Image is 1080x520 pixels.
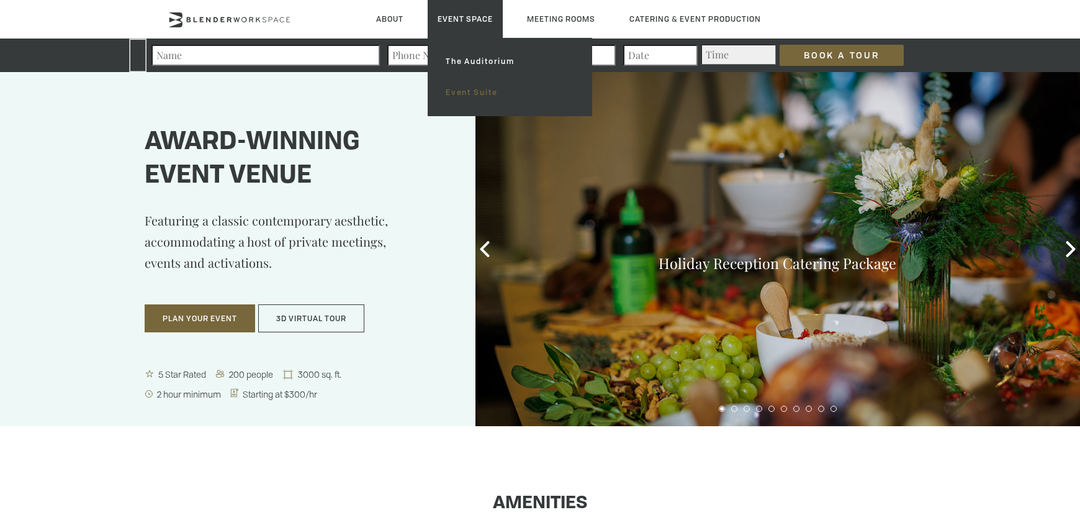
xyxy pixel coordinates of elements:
[145,210,413,292] p: Featuring a classic contemporary aesthetic, accommodating a host of private meetings, events and ...
[156,368,210,380] span: 5 Star Rated
[151,45,380,66] input: Name
[387,45,616,66] input: Phone Number
[145,304,255,333] button: Plan Your Event
[168,494,912,514] h1: Amenities
[227,368,277,380] span: 200 people
[623,45,698,66] input: Date
[145,126,413,193] h1: Award-winning event venue
[436,77,584,108] a: Event Suite
[659,253,896,273] a: Holiday Reception Catering Package
[1018,460,1080,520] iframe: Chat Widget
[780,45,904,66] input: Book a Tour
[295,368,345,380] span: 3000 sq. ft.
[240,388,321,400] span: Starting at $300/hr
[258,304,364,333] button: 3D Virtual Tour
[436,46,584,77] a: The Auditorium
[155,388,225,400] span: 2 hour minimum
